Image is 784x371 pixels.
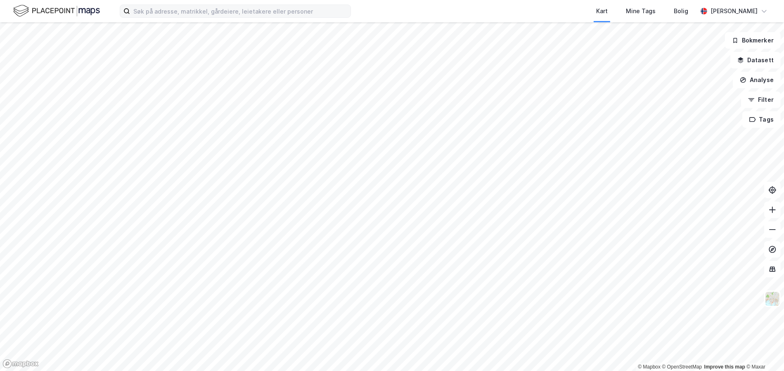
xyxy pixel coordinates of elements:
button: Filter [741,92,781,108]
a: Improve this map [704,364,745,370]
div: Mine Tags [626,6,656,16]
a: OpenStreetMap [662,364,702,370]
iframe: Chat Widget [743,331,784,371]
img: logo.f888ab2527a4732fd821a326f86c7f29.svg [13,4,100,18]
div: [PERSON_NAME] [711,6,758,16]
a: Mapbox homepage [2,359,39,369]
input: Søk på adresse, matrikkel, gårdeiere, leietakere eller personer [130,5,351,17]
div: Bolig [674,6,688,16]
img: Z [765,291,780,307]
button: Tags [742,111,781,128]
button: Datasett [730,52,781,68]
div: Kart [596,6,608,16]
button: Bokmerker [725,32,781,49]
button: Analyse [733,72,781,88]
a: Mapbox [638,364,661,370]
div: Kontrollprogram for chat [743,331,784,371]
